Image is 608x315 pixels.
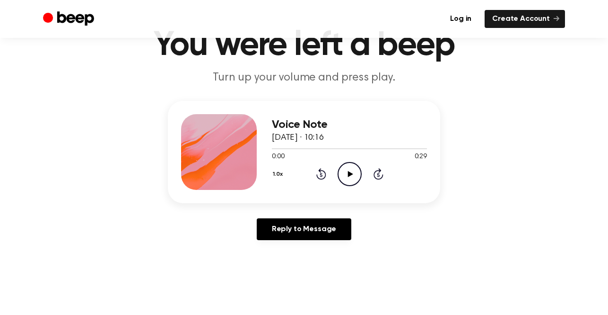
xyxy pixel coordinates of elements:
[443,10,479,28] a: Log in
[415,152,427,162] span: 0:29
[272,166,287,182] button: 1.0x
[272,118,427,131] h3: Voice Note
[485,10,565,28] a: Create Account
[122,70,486,86] p: Turn up your volume and press play.
[272,152,284,162] span: 0:00
[257,218,351,240] a: Reply to Message
[43,10,96,28] a: Beep
[62,28,546,63] h1: You were left a beep
[272,134,324,142] span: [DATE] · 10:16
